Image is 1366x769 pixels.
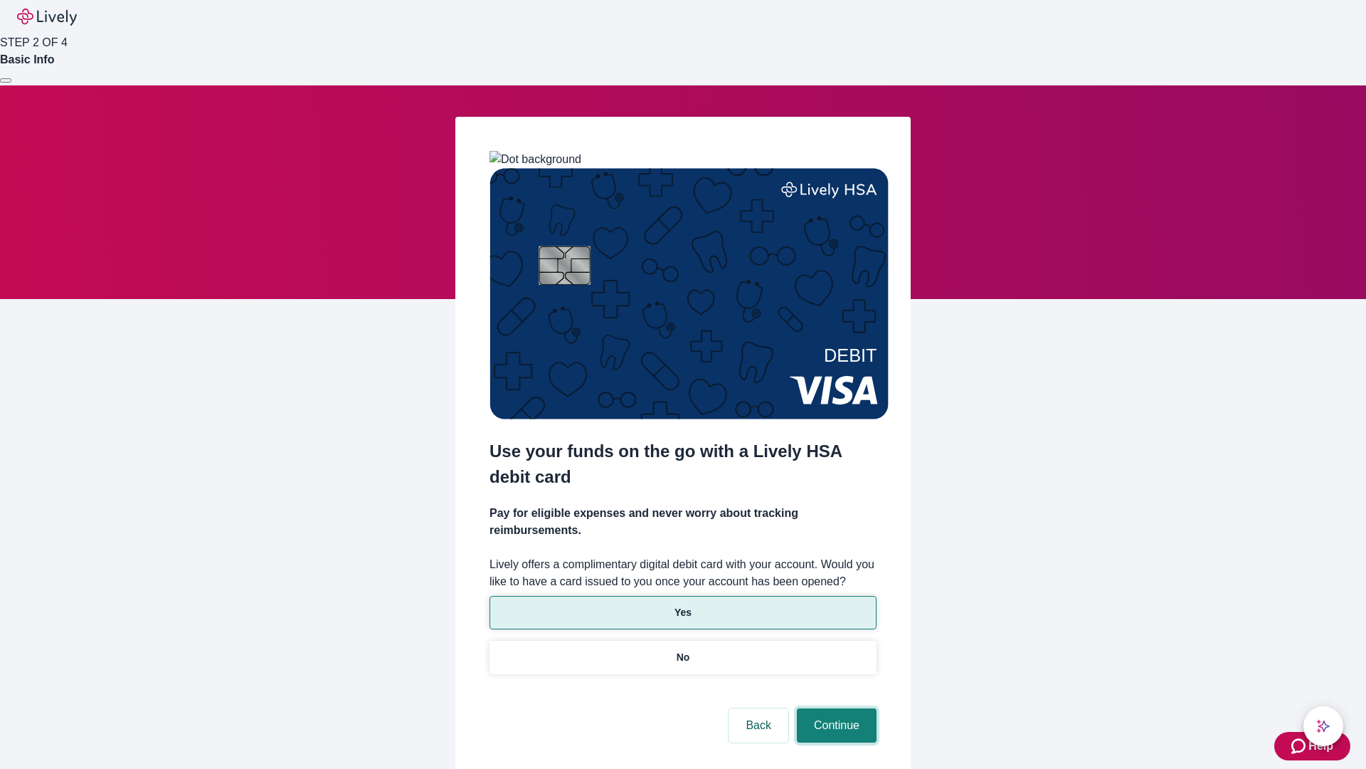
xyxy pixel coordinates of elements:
[489,505,877,539] h4: Pay for eligible expenses and never worry about tracking reimbursements.
[489,439,877,490] h2: Use your funds on the go with a Lively HSA debit card
[797,708,877,743] button: Continue
[1274,732,1350,760] button: Zendesk support iconHelp
[1316,719,1330,733] svg: Lively AI Assistant
[17,9,77,26] img: Lively
[489,596,877,629] button: Yes
[489,641,877,674] button: No
[674,605,692,620] p: Yes
[1303,706,1343,746] button: chat
[1308,738,1333,755] span: Help
[677,650,690,665] p: No
[489,556,877,590] label: Lively offers a complimentary digital debit card with your account. Would you like to have a card...
[1291,738,1308,755] svg: Zendesk support icon
[729,708,788,743] button: Back
[489,151,581,168] img: Dot background
[489,168,889,419] img: Debit card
